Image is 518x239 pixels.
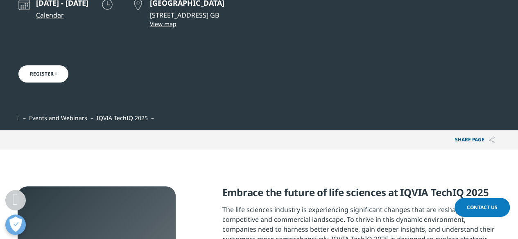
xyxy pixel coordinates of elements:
[97,114,148,122] span: IQVIA TechIQ 2025
[150,20,224,28] a: View map
[449,130,501,150] p: Share PAGE
[222,186,501,205] h5: Embrace the future of life sciences at IQVIA TechIQ 2025
[489,136,495,143] img: Share PAGE
[467,204,498,211] span: Contact Us
[150,10,224,20] p: [STREET_ADDRESS] GB
[36,10,88,20] a: Calendar
[29,114,87,122] a: Events and Webinars
[5,214,26,235] button: Voorkeuren openen
[455,198,510,217] a: Contact Us
[18,65,69,83] a: Register
[449,130,501,150] button: Share PAGEShare PAGE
